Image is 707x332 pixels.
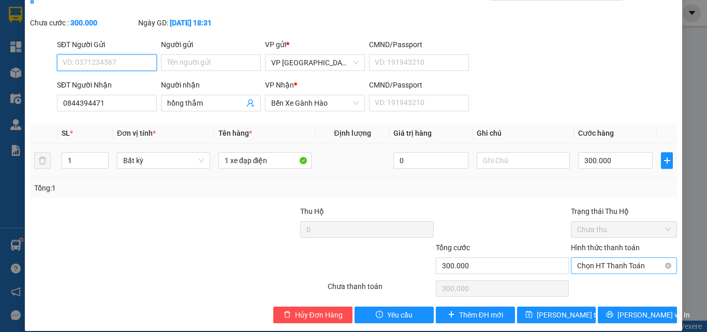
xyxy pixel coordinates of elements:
[473,123,574,143] th: Ghi chú
[5,23,197,49] li: [STREET_ADDRESS][PERSON_NAME]
[369,39,469,50] div: CMND/Passport
[161,39,261,50] div: Người gửi
[448,311,455,319] span: plus
[617,309,690,321] span: [PERSON_NAME] và In
[334,129,371,137] span: Định lượng
[578,129,614,137] span: Cước hàng
[598,307,677,323] button: printer[PERSON_NAME] và In
[284,311,291,319] span: delete
[661,156,672,165] span: plus
[60,51,68,59] span: phone
[57,79,157,91] div: SĐT Người Nhận
[138,17,244,28] div: Ngày GD:
[665,263,671,269] span: close-circle
[571,206,677,217] div: Trạng thái Thu Hộ
[30,17,136,28] div: Chưa cước :
[387,309,413,321] span: Yêu cầu
[393,129,432,137] span: Giá trị hàng
[606,311,613,319] span: printer
[436,243,470,252] span: Tổng cước
[571,243,640,252] label: Hình thức thanh toán
[123,153,204,168] span: Bất kỳ
[661,152,673,169] button: plus
[355,307,434,323] button: exclamation-circleYêu cầu
[577,222,671,237] span: Chưa thu
[295,309,343,321] span: Hủy Đơn Hàng
[525,311,533,319] span: save
[161,79,261,91] div: Người nhận
[60,25,68,33] span: environment
[517,307,596,323] button: save[PERSON_NAME] thay đổi
[273,307,352,323] button: deleteHủy Đơn Hàng
[265,39,365,50] div: VP gửi
[436,307,515,323] button: plusThêm ĐH mới
[170,19,212,27] b: [DATE] 18:31
[5,77,202,94] b: GỬI : VP [GEOGRAPHIC_DATA]
[327,281,435,299] div: Chưa thanh toán
[271,55,359,70] span: VP Sài Gòn
[376,311,383,319] span: exclamation-circle
[60,7,112,20] b: TRÍ NHÂN
[5,49,197,62] li: 0983 44 7777
[271,95,359,111] span: Bến Xe Gành Hào
[218,152,312,169] input: VD: Bàn, Ghế
[477,152,570,169] input: Ghi Chú
[537,309,620,321] span: [PERSON_NAME] thay đổi
[70,19,97,27] b: 300.000
[34,182,274,194] div: Tổng: 1
[246,99,255,107] span: user-add
[265,81,294,89] span: VP Nhận
[369,79,469,91] div: CMND/Passport
[577,258,671,273] span: Chọn HT Thanh Toán
[34,152,51,169] button: delete
[117,129,156,137] span: Đơn vị tính
[300,207,324,215] span: Thu Hộ
[218,129,252,137] span: Tên hàng
[57,39,157,50] div: SĐT Người Gửi
[459,309,503,321] span: Thêm ĐH mới
[62,129,70,137] span: SL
